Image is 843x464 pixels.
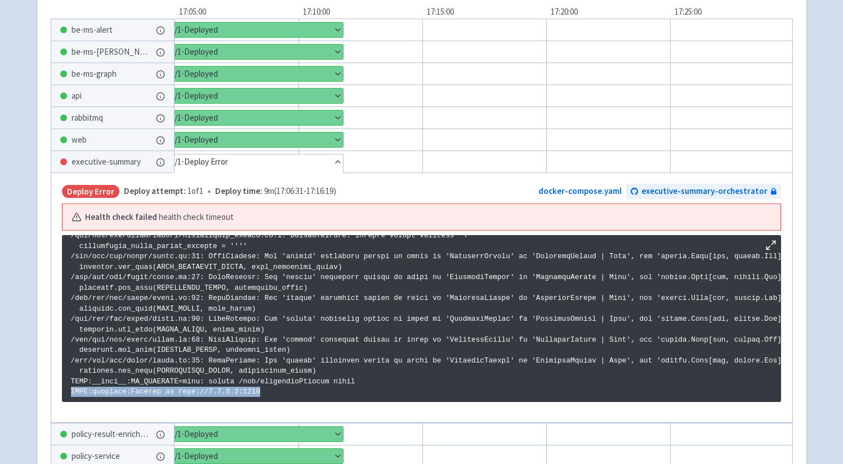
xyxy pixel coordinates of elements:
[71,210,772,397] p: /lor/ips/dol/sitam/consec/adipi_elits.do:5: EiusmoDtempor: incidid utlabo etdolore '\*' magna_ali...
[546,6,670,19] div: 17:20:00
[159,211,234,224] span: health check timeout
[626,184,781,199] a: executive-summary-orchestrator
[124,185,336,198] span: •
[72,90,82,103] span: api
[72,156,141,169] span: executive-summary
[215,185,262,196] span: Deploy time:
[72,428,151,441] span: policy-result-enrichment
[85,211,157,224] b: Health check failed
[72,134,87,147] span: web
[298,6,422,19] div: 17:10:00
[72,68,117,81] span: be-ms-graph
[124,185,203,198] span: 1 of 1
[72,112,103,125] span: rabbitmq
[72,450,120,463] span: policy-service
[538,185,622,196] a: docker-compose.yaml
[124,185,186,196] span: Deploy attempt:
[72,24,113,37] span: be-ms-alert
[72,46,151,59] span: be-ms-[PERSON_NAME]
[175,6,298,19] div: 17:05:00
[422,6,546,19] div: 17:15:00
[62,185,119,198] span: Deploy Error
[641,185,768,198] span: executive-summary-orchestrator
[670,6,794,19] div: 17:25:00
[215,185,336,198] span: 9m ( 17:06:31 - 17:16:19 )
[765,240,777,251] button: Maximize log window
